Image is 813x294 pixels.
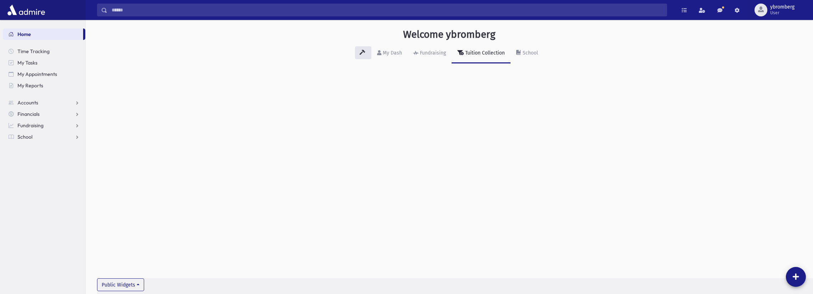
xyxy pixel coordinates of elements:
[3,68,85,80] a: My Appointments
[770,10,794,16] span: User
[107,4,667,16] input: Search
[17,82,43,89] span: My Reports
[3,29,83,40] a: Home
[17,134,32,140] span: School
[6,3,47,17] img: AdmirePro
[17,71,57,77] span: My Appointments
[381,50,402,56] div: My Dash
[452,43,510,63] a: Tuition Collection
[17,99,38,106] span: Accounts
[408,43,452,63] a: Fundraising
[3,120,85,131] a: Fundraising
[464,50,505,56] div: Tuition Collection
[3,108,85,120] a: Financials
[3,46,85,57] a: Time Tracking
[403,29,496,41] h3: Welcome ybromberg
[17,31,31,37] span: Home
[521,50,538,56] div: School
[17,48,50,55] span: Time Tracking
[17,111,40,117] span: Financials
[17,122,44,129] span: Fundraising
[17,60,37,66] span: My Tasks
[371,43,408,63] a: My Dash
[418,50,446,56] div: Fundraising
[97,278,144,291] button: Public Widgets
[3,57,85,68] a: My Tasks
[770,4,794,10] span: ybromberg
[510,43,544,63] a: School
[3,80,85,91] a: My Reports
[3,131,85,143] a: School
[3,97,85,108] a: Accounts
